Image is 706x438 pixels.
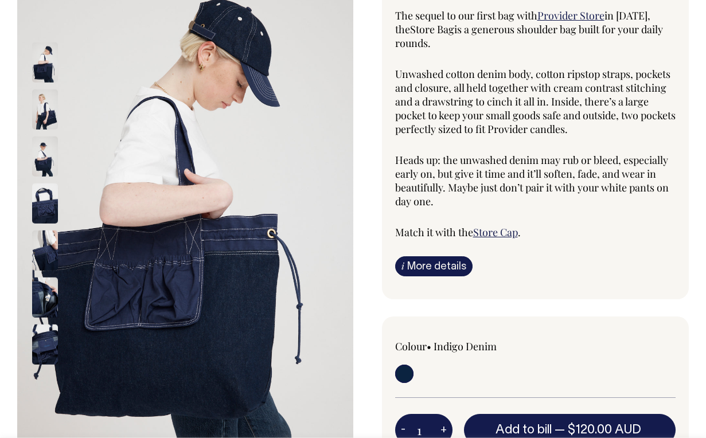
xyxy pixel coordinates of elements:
[32,136,58,177] img: indigo-denim
[427,339,431,353] span: •
[32,277,58,318] img: indigo-denim
[568,424,641,436] span: $120.00 AUD
[395,67,676,136] span: Unwashed cotton denim body, cotton ripstop straps, pockets and closure, all held together with cr...
[395,225,521,239] span: Match it with the .
[395,256,473,276] a: iMore details
[555,424,644,436] span: —
[32,324,58,365] img: indigo-denim
[434,339,497,353] label: Indigo Denim
[32,230,58,271] img: indigo-denim
[496,424,552,436] span: Add to bill
[473,225,518,239] a: Store Cap
[410,22,454,36] span: Store Bag
[32,183,58,224] img: indigo-denim
[395,22,663,50] span: is a generous shoulder bag built for your daily rounds.
[537,9,604,22] a: Provider Store
[395,153,669,208] span: Heads up: the unwashed denim may rub or bleed, especially early on, but give it time and it’ll so...
[395,339,508,353] div: Colour
[401,260,404,272] span: i
[32,89,58,130] img: indigo-denim
[395,9,537,22] span: The sequel to our first bag with
[32,42,58,83] img: indigo-denim
[395,9,650,36] span: in [DATE], the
